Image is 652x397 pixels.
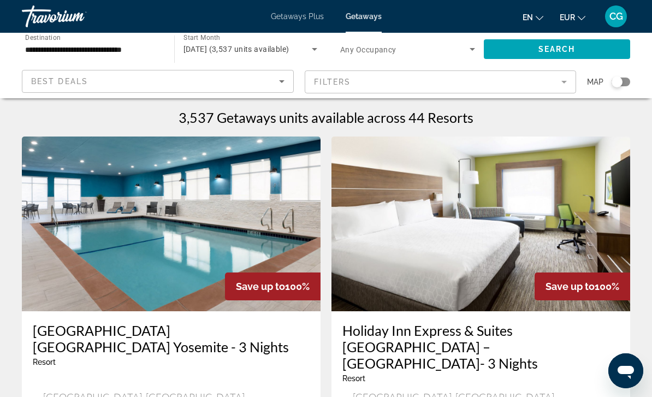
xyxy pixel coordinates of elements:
[560,13,575,22] span: EUR
[331,137,630,311] img: RX35I01X.jpg
[602,5,630,28] button: User Menu
[535,272,630,300] div: 100%
[305,70,577,94] button: Filter
[22,2,131,31] a: Travorium
[31,77,88,86] span: Best Deals
[560,9,585,25] button: Change currency
[33,358,56,366] span: Resort
[523,13,533,22] span: en
[183,45,289,54] span: [DATE] (3,537 units available)
[179,109,473,126] h1: 3,537 Getaways units available across 44 Resorts
[484,39,631,59] button: Search
[25,33,61,41] span: Destination
[546,281,595,292] span: Save up to
[538,45,576,54] span: Search
[340,45,396,54] span: Any Occupancy
[523,9,543,25] button: Change language
[22,137,321,311] img: RX42O01X.jpg
[608,353,643,388] iframe: Bouton de lancement de la fenêtre de messagerie
[183,34,220,42] span: Start Month
[342,322,619,371] a: Holiday Inn Express & Suites [GEOGRAPHIC_DATA] – [GEOGRAPHIC_DATA]- 3 Nights
[225,272,321,300] div: 100%
[609,11,623,22] span: CG
[342,374,365,383] span: Resort
[587,74,603,90] span: Map
[33,322,310,355] a: [GEOGRAPHIC_DATA] [GEOGRAPHIC_DATA] Yosemite - 3 Nights
[31,75,284,88] mat-select: Sort by
[346,12,382,21] a: Getaways
[271,12,324,21] a: Getaways Plus
[236,281,285,292] span: Save up to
